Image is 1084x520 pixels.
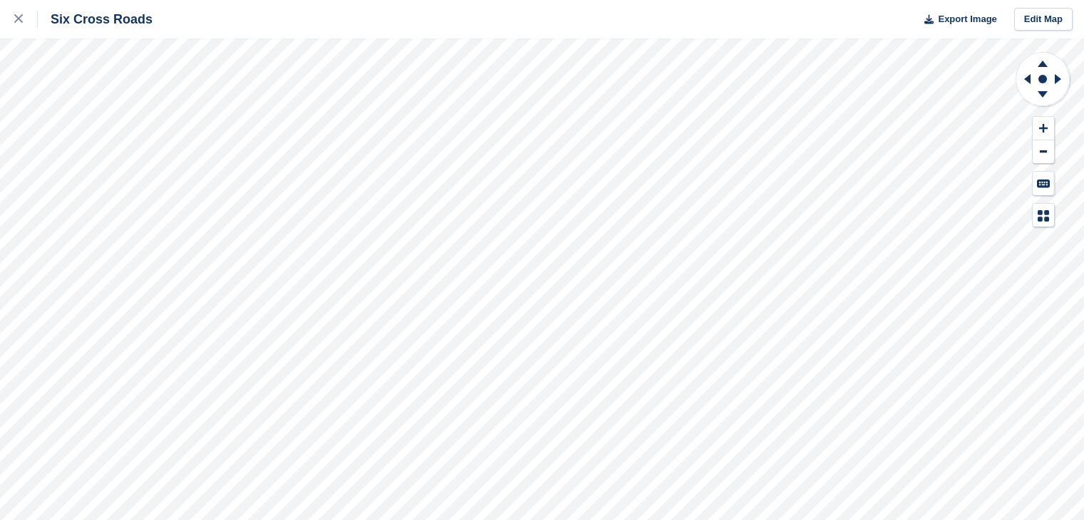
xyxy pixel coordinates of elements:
button: Zoom In [1033,117,1054,140]
button: Keyboard Shortcuts [1033,172,1054,195]
span: Export Image [938,12,996,26]
button: Zoom Out [1033,140,1054,164]
button: Export Image [916,8,997,31]
div: Six Cross Roads [38,11,153,28]
a: Edit Map [1014,8,1073,31]
button: Map Legend [1033,204,1054,227]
